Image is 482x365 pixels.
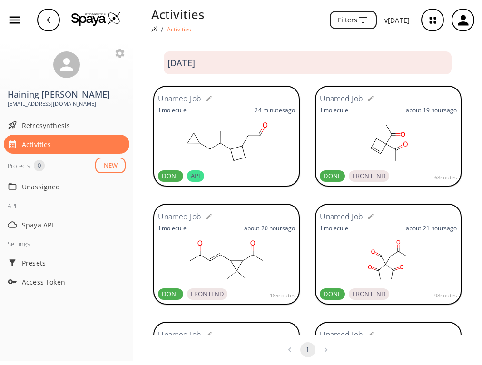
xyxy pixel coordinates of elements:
h6: Unamed Job [158,211,201,223]
button: page 1 [300,342,315,357]
span: Retrosynthesis [22,120,126,130]
strong: 1 [320,106,323,114]
p: molecule [158,224,186,232]
span: DONE [320,289,345,299]
h6: Unamed Job [158,93,201,105]
nav: pagination navigation [281,342,335,357]
p: molecule [320,224,348,232]
p: about 20 hours ago [244,224,295,232]
svg: CC(=O)/C=C/C1C(C(C)=O)C1(C)C [158,237,295,285]
span: Activities [22,139,126,149]
span: [EMAIL_ADDRESS][DOMAIN_NAME] [8,99,126,108]
span: Spaya API [22,220,126,230]
div: Access Token [4,272,129,291]
div: Projects [8,160,30,171]
li: / [161,24,163,34]
span: Access Token [22,277,126,287]
span: FRONTEND [349,171,389,181]
strong: 1 [158,106,161,114]
span: Presets [22,258,126,268]
p: Activities [167,25,192,33]
div: Unassigned [4,177,129,196]
span: DONE [158,289,183,299]
p: v [DATE] [384,15,410,25]
img: Logo Spaya [71,11,121,26]
div: Presets [4,253,129,272]
h3: [DATE] [167,58,195,68]
div: Spaya API [4,215,129,234]
p: about 21 hours ago [406,224,457,232]
h6: Unamed Job [320,211,363,223]
p: 24 minutes ago [255,106,295,114]
span: FRONTEND [349,289,389,299]
span: 98 routes [434,291,457,300]
button: Filters [330,11,377,30]
span: API [187,171,204,181]
svg: CC(=O)C1C(=O)C1(C(C)=O)C(C)=O [320,237,457,285]
a: Unamed Job1moleculeabout 20 hoursagoDONEFRONTEND185routes [153,204,300,306]
p: about 19 hours ago [406,106,457,114]
p: molecule [158,106,186,114]
p: Activities [151,6,205,24]
h3: Haining [PERSON_NAME] [8,89,126,99]
strong: 1 [320,224,323,232]
span: 68 routes [434,173,457,182]
a: Unamed Job1moleculeabout 19 hoursagoDONEFRONTEND68routes [315,86,462,188]
div: Activities [4,135,129,154]
strong: 1 [158,224,161,232]
p: molecule [320,106,348,114]
a: Unamed Job1moleculeabout 21 hoursagoDONEFRONTEND98routes [315,204,462,306]
span: DONE [320,171,345,181]
span: DONE [158,171,183,181]
svg: CC(=O)C1(C(C)=O)C=CC1 [320,119,457,167]
a: Unamed Job1molecule24 minutesagoDONEAPI [153,86,300,188]
h6: Unamed Job [158,329,201,341]
span: FRONTEND [187,289,227,299]
img: Spaya logo [151,26,157,32]
button: NEW [95,158,126,173]
span: 185 routes [270,291,295,300]
h6: Unamed Job [320,93,363,105]
h6: Unamed Job [320,329,363,341]
svg: CC(CC1CC1)C1CCC1CC=O [158,119,295,167]
span: 0 [34,161,45,170]
div: Retrosynthesis [4,116,129,135]
span: Unassigned [22,182,126,192]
